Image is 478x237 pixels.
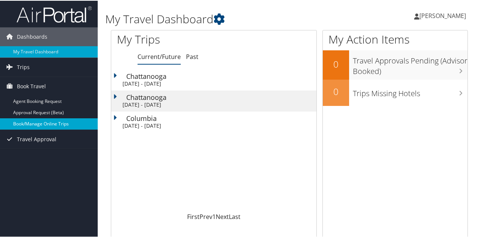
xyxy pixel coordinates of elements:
[126,93,316,100] div: Chattanooga
[200,212,212,220] a: Prev
[17,129,56,148] span: Travel Approval
[123,101,313,107] div: [DATE] - [DATE]
[323,50,467,78] a: 0Travel Approvals Pending (Advisor Booked)
[186,52,198,60] a: Past
[17,76,46,95] span: Book Travel
[123,122,313,128] div: [DATE] - [DATE]
[126,72,316,79] div: Chattanooga
[229,212,241,220] a: Last
[123,80,313,86] div: [DATE] - [DATE]
[353,51,467,76] h3: Travel Approvals Pending (Advisor Booked)
[323,31,467,47] h1: My Action Items
[323,79,467,105] a: 0Trips Missing Hotels
[353,84,467,98] h3: Trips Missing Hotels
[323,57,349,70] h2: 0
[187,212,200,220] a: First
[323,85,349,97] h2: 0
[17,5,92,23] img: airportal-logo.png
[117,31,225,47] h1: My Trips
[216,212,229,220] a: Next
[419,11,466,19] span: [PERSON_NAME]
[414,4,473,26] a: [PERSON_NAME]
[17,27,47,45] span: Dashboards
[17,57,30,76] span: Trips
[126,114,316,121] div: Columbia
[212,212,216,220] a: 1
[138,52,181,60] a: Current/Future
[105,11,351,26] h1: My Travel Dashboard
